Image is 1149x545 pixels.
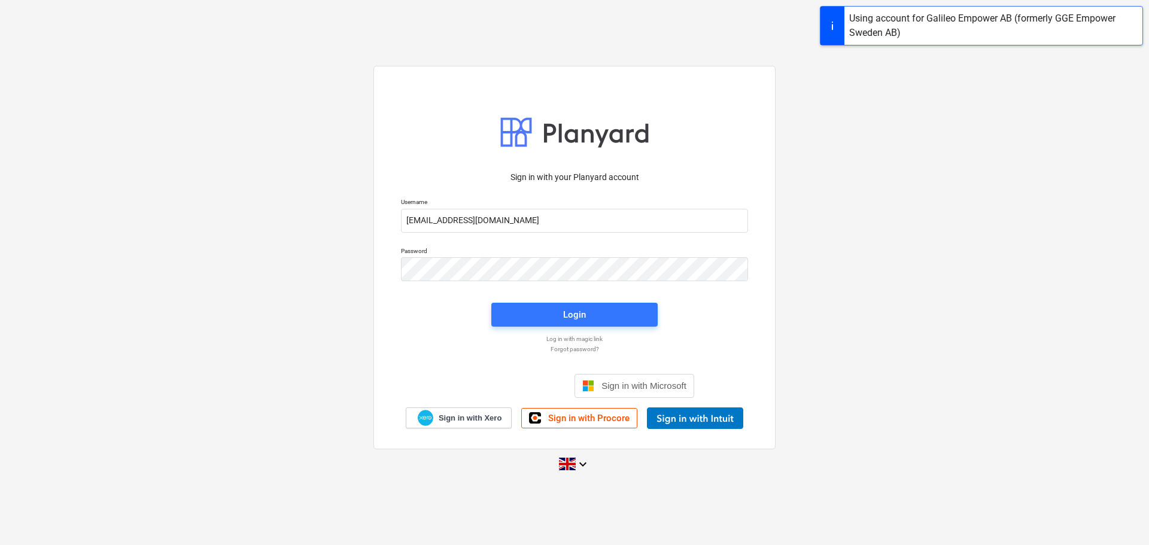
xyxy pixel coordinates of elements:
[576,457,590,471] i: keyboard_arrow_down
[548,413,630,424] span: Sign in with Procore
[401,198,748,208] p: Username
[395,335,754,343] a: Log in with magic link
[849,11,1138,40] div: Using account for Galileo Empower AB (formerly GGE Empower Sweden AB)
[582,380,594,392] img: Microsoft logo
[401,209,748,233] input: Username
[563,307,586,322] div: Login
[439,413,501,424] span: Sign in with Xero
[406,407,512,428] a: Sign in with Xero
[395,345,754,353] a: Forgot password?
[401,247,748,257] p: Password
[401,171,748,184] p: Sign in with your Planyard account
[521,408,637,428] a: Sign in with Procore
[601,380,686,391] span: Sign in with Microsoft
[418,410,433,426] img: Xero logo
[449,373,571,399] iframe: Sign in with Google Button
[491,303,658,327] button: Login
